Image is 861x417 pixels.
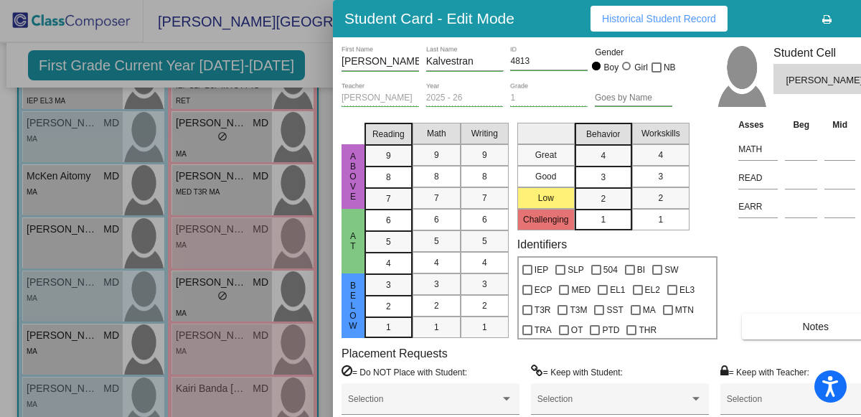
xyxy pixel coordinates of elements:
span: 6 [386,214,391,227]
span: 3 [482,278,487,291]
span: EL3 [679,281,695,299]
span: 3 [601,171,606,184]
span: 4 [482,256,487,269]
span: T3M [570,301,587,319]
label: = Keep with Student: [531,365,623,379]
label: = Keep with Teacher: [720,365,809,379]
span: 1 [601,213,606,226]
input: goes by name [595,93,672,103]
span: 3 [386,278,391,291]
span: 2 [434,299,439,312]
span: Below [347,281,359,331]
span: 9 [386,149,391,162]
span: 7 [482,192,487,205]
span: SST [606,301,623,319]
span: 2 [386,300,391,313]
span: 8 [482,170,487,183]
span: 9 [482,149,487,161]
span: 8 [434,170,439,183]
span: 6 [434,213,439,226]
label: Identifiers [517,238,567,251]
span: MA [643,301,656,319]
span: PTD [602,322,619,339]
span: 3 [434,278,439,291]
span: Workskills [641,127,680,140]
span: BI [637,261,645,278]
span: 5 [434,235,439,248]
span: Math [427,127,446,140]
span: MED [571,281,591,299]
span: Writing [471,127,498,140]
div: Girl [634,61,648,74]
input: year [426,93,504,103]
input: Enter ID [510,57,588,67]
span: 4 [658,149,663,161]
span: 2 [601,192,606,205]
button: Historical Student Record [591,6,728,32]
span: T3R [535,301,551,319]
span: 8 [386,171,391,184]
h3: Student Card - Edit Mode [344,9,514,27]
span: 4 [434,256,439,269]
span: 4 [386,257,391,270]
span: 1 [658,213,663,226]
span: 2 [658,192,663,205]
span: IEP [535,261,548,278]
th: Beg [781,117,821,133]
label: = Do NOT Place with Student: [342,365,467,379]
input: assessment [738,167,778,189]
th: Mid [821,117,859,133]
span: 4 [601,149,606,162]
span: 9 [434,149,439,161]
span: 5 [386,235,391,248]
span: Historical Student Record [602,13,716,24]
span: EL1 [610,281,625,299]
span: TRA [535,322,552,339]
span: MTN [675,301,694,319]
span: 504 [603,261,618,278]
span: EL2 [645,281,660,299]
span: Behavior [586,128,620,141]
span: 7 [386,192,391,205]
span: THR [639,322,657,339]
span: 1 [482,321,487,334]
div: Boy [603,61,619,74]
input: grade [510,93,588,103]
span: NB [664,59,676,76]
input: assessment [738,139,778,160]
span: 3 [658,170,663,183]
span: SW [664,261,678,278]
span: 6 [482,213,487,226]
span: 1 [434,321,439,334]
span: 1 [386,321,391,334]
input: assessment [738,196,778,217]
th: Asses [735,117,781,133]
span: SLP [568,261,584,278]
span: 7 [434,192,439,205]
span: 5 [482,235,487,248]
input: teacher [342,93,419,103]
span: ECP [535,281,552,299]
span: 2 [482,299,487,312]
mat-label: Gender [595,46,672,59]
span: Reading [372,128,405,141]
label: Placement Requests [342,347,448,360]
span: Above [347,151,359,202]
span: At [347,231,359,251]
span: Notes [802,321,829,332]
span: OT [571,322,583,339]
